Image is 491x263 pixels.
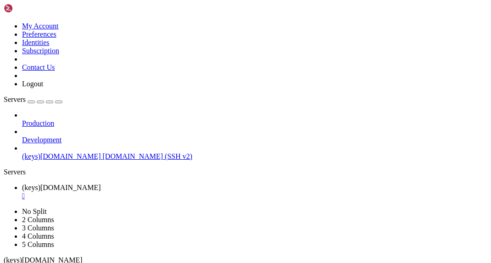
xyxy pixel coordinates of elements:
div: Servers [4,168,487,176]
span: Production [22,119,54,127]
span: (keys)[DOMAIN_NAME] [22,184,101,191]
span: [DOMAIN_NAME] (SSH v2) [103,152,193,160]
a: Contact Us [22,63,55,71]
a: Logout [22,80,43,88]
a: 3 Columns [22,224,54,232]
a: Servers [4,95,62,103]
span: Development [22,136,61,144]
span: Servers [4,95,26,103]
a: (keys)jacquesbincaz.duckdns.org [22,184,487,200]
a: Identities [22,39,50,46]
a: My Account [22,22,59,30]
a: 5 Columns [22,241,54,248]
a: 2 Columns [22,216,54,224]
a: Development [22,136,487,144]
img: Shellngn [4,4,56,13]
li: (keys)[DOMAIN_NAME] [DOMAIN_NAME] (SSH v2) [22,144,487,161]
a: Preferences [22,30,56,38]
a: (keys)[DOMAIN_NAME] [DOMAIN_NAME] (SSH v2) [22,152,487,161]
a: No Split [22,207,47,215]
a: Subscription [22,47,59,55]
li: Production [22,111,487,128]
a:  [22,192,487,200]
span: (keys)[DOMAIN_NAME] [22,152,101,160]
li: Development [22,128,487,144]
a: 4 Columns [22,232,54,240]
a: Production [22,119,487,128]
